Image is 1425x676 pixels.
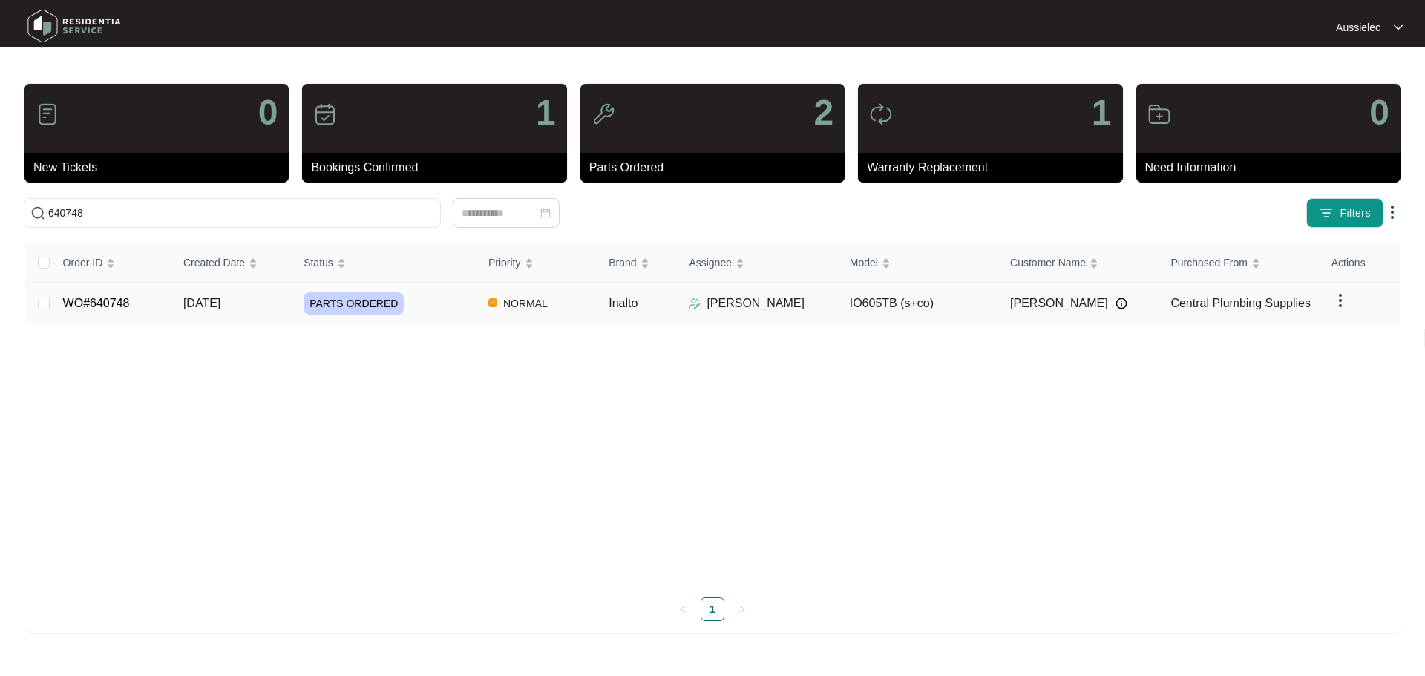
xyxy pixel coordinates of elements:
[1340,206,1371,221] span: Filters
[1331,292,1349,309] img: dropdown arrow
[730,597,754,621] li: Next Page
[1010,295,1108,312] span: [PERSON_NAME]
[51,243,171,283] th: Order ID
[258,95,278,131] p: 0
[311,159,566,177] p: Bookings Confirmed
[1170,255,1247,271] span: Purchased From
[998,243,1159,283] th: Customer Name
[1320,243,1400,283] th: Actions
[689,298,701,309] img: Assigner Icon
[677,243,837,283] th: Assignee
[292,243,476,283] th: Status
[476,243,597,283] th: Priority
[36,102,59,126] img: icon
[689,255,732,271] span: Assignee
[536,95,556,131] p: 1
[63,297,130,309] a: WO#640748
[1147,102,1171,126] img: icon
[609,297,638,309] span: Inalto
[22,4,126,48] img: residentia service logo
[671,597,695,621] li: Previous Page
[1170,297,1311,309] span: Central Plumbing Supplies
[838,283,998,324] td: IO605TB (s+co)
[488,255,521,271] span: Priority
[171,243,292,283] th: Created Date
[1336,20,1380,35] p: Aussielec
[48,205,434,221] input: Search by Order Id, Assignee Name, Customer Name, Brand and Model
[1116,298,1127,309] img: Info icon
[304,255,333,271] span: Status
[1092,95,1112,131] p: 1
[850,255,878,271] span: Model
[1383,203,1401,221] img: dropdown arrow
[701,598,724,620] a: 1
[304,292,404,315] span: PARTS ORDERED
[313,102,337,126] img: icon
[730,597,754,621] button: right
[63,255,103,271] span: Order ID
[701,597,724,621] li: 1
[869,102,893,126] img: icon
[183,255,245,271] span: Created Date
[1369,95,1389,131] p: 0
[609,255,636,271] span: Brand
[1145,159,1401,177] p: Need Information
[707,295,805,312] p: [PERSON_NAME]
[183,297,220,309] span: [DATE]
[488,298,497,307] img: Vercel Logo
[1159,243,1319,283] th: Purchased From
[813,95,833,131] p: 2
[1319,206,1334,220] img: filter icon
[497,295,554,312] span: NORMAL
[33,159,289,177] p: New Tickets
[671,597,695,621] button: left
[589,159,845,177] p: Parts Ordered
[1306,198,1383,228] button: filter iconFilters
[597,243,677,283] th: Brand
[678,605,687,614] span: left
[1394,24,1403,31] img: dropdown arrow
[592,102,615,126] img: icon
[1010,255,1086,271] span: Customer Name
[738,605,747,614] span: right
[867,159,1122,177] p: Warranty Replacement
[30,206,45,220] img: search-icon
[838,243,998,283] th: Model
